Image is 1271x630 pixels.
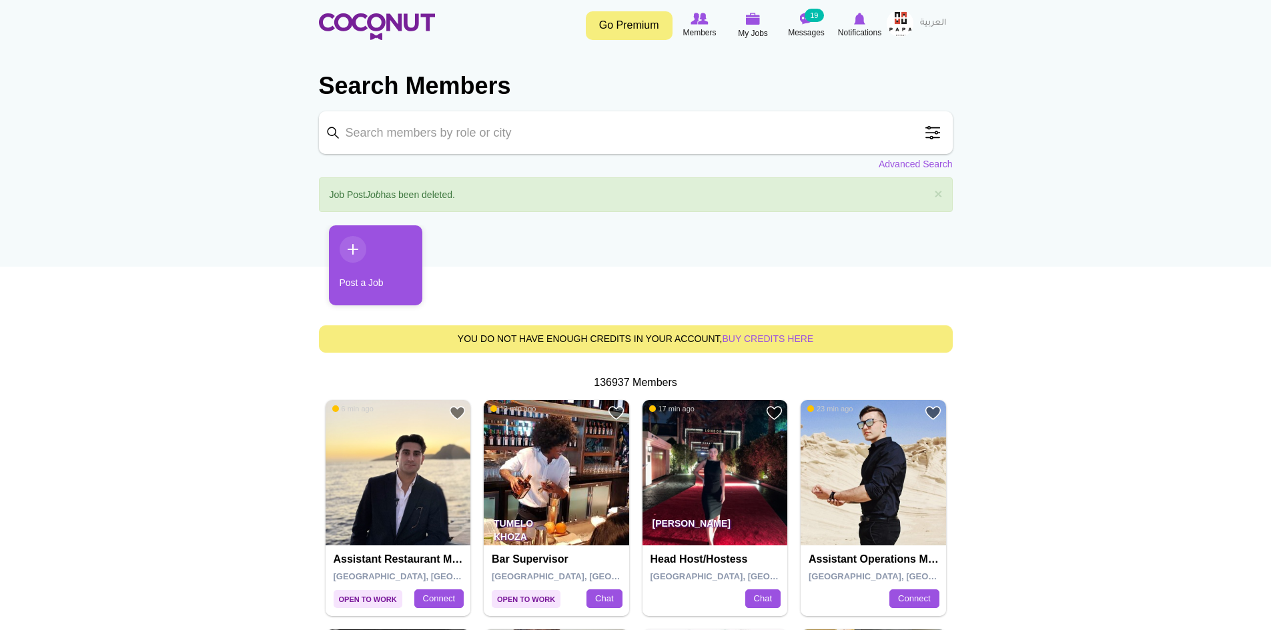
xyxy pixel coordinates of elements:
[608,405,624,421] a: Add to Favourites
[925,405,941,421] a: Add to Favourites
[319,13,435,40] img: Home
[727,10,780,41] a: My Jobs My Jobs
[723,333,814,344] a: buy credits here
[889,589,939,608] a: Connect
[334,571,524,581] span: [GEOGRAPHIC_DATA], [GEOGRAPHIC_DATA]
[745,589,781,608] a: Chat
[833,10,887,41] a: Notifications Notifications
[649,404,695,413] span: 17 min ago
[934,187,942,201] a: ×
[805,9,823,22] small: 19
[683,26,716,39] span: Members
[319,177,953,212] div: Job Post has been deleted.
[490,404,536,413] span: 13 min ago
[643,508,788,545] p: [PERSON_NAME]
[800,13,813,25] img: Messages
[854,13,865,25] img: Notifications
[780,10,833,41] a: Messages Messages 19
[809,571,999,581] span: [GEOGRAPHIC_DATA], [GEOGRAPHIC_DATA]
[319,375,953,391] div: 136937 Members
[319,111,953,154] input: Search members by role or city
[319,70,953,102] h2: Search Members
[809,553,941,565] h4: Assistant operations manager
[766,405,783,421] a: Add to Favourites
[332,404,374,413] span: 6 min ago
[838,26,881,39] span: Notifications
[879,157,953,171] a: Advanced Search
[492,590,560,608] span: Open to Work
[492,571,682,581] span: [GEOGRAPHIC_DATA], [GEOGRAPHIC_DATA]
[334,553,466,565] h4: Assistant Restaurant Manager
[492,553,624,565] h4: Bar Supervisor
[330,334,942,344] h5: You do not have enough credits in your account,
[484,508,629,545] p: Tumelo Khoza
[807,404,853,413] span: 23 min ago
[449,405,466,421] a: Add to Favourites
[673,10,727,41] a: Browse Members Members
[329,225,422,305] a: Post a Job
[913,10,953,37] a: العربية
[334,590,402,608] span: Open to Work
[319,225,412,315] li: 1 / 1
[738,27,768,40] span: My Jobs
[366,189,381,200] em: Job
[586,589,622,608] a: Chat
[586,11,673,40] a: Go Premium
[651,571,841,581] span: [GEOGRAPHIC_DATA], [GEOGRAPHIC_DATA]
[691,13,708,25] img: Browse Members
[651,553,783,565] h4: Head Host/Hostess
[788,26,825,39] span: Messages
[414,589,464,608] a: Connect
[746,13,761,25] img: My Jobs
